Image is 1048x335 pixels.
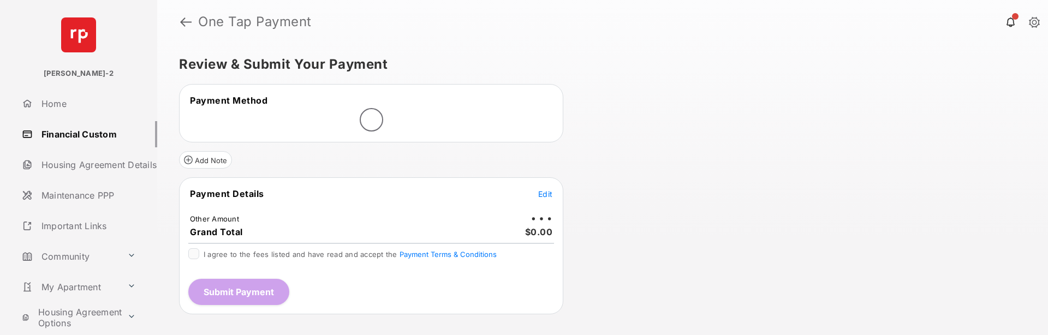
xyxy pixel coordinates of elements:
a: Home [17,91,157,117]
td: Other Amount [189,214,240,224]
a: Community [17,243,123,270]
span: $0.00 [525,226,553,237]
a: Housing Agreement Details [17,152,157,178]
strong: One Tap Payment [198,15,312,28]
button: I agree to the fees listed and have read and accept the [400,250,497,259]
a: My Apartment [17,274,123,300]
a: Financial Custom [17,121,157,147]
h5: Review & Submit Your Payment [179,58,1017,71]
p: [PERSON_NAME]-2 [44,68,114,79]
a: Housing Agreement Options [17,304,123,331]
span: Edit [538,189,552,199]
span: I agree to the fees listed and have read and accept the [204,250,497,259]
img: svg+xml;base64,PHN2ZyB4bWxucz0iaHR0cDovL3d3dy53My5vcmcvMjAwMC9zdmciIHdpZHRoPSI2NCIgaGVpZ2h0PSI2NC... [61,17,96,52]
a: Maintenance PPP [17,182,157,208]
span: Payment Method [190,95,267,106]
button: Submit Payment [188,279,289,305]
button: Edit [538,188,552,199]
span: Grand Total [190,226,243,237]
span: Payment Details [190,188,264,199]
a: Important Links [17,213,140,239]
button: Add Note [179,151,232,169]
